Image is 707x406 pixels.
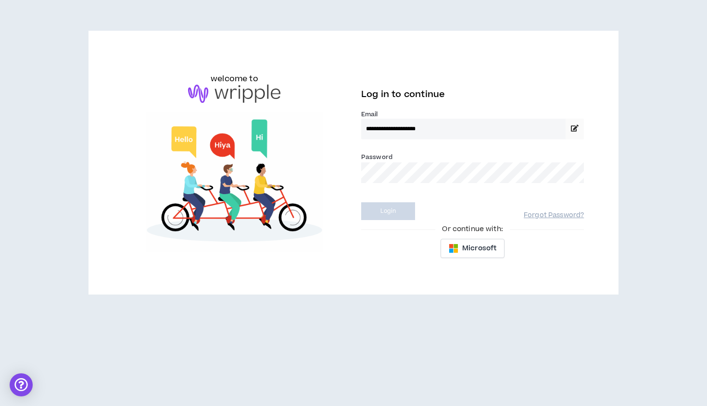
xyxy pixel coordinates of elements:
label: Email [361,110,584,119]
button: Microsoft [441,239,505,258]
button: Login [361,202,415,220]
h6: welcome to [211,73,258,85]
a: Forgot Password? [524,211,584,220]
span: Or continue with: [435,224,509,234]
div: Open Intercom Messenger [10,373,33,396]
span: Log in to continue [361,88,445,100]
span: Microsoft [462,243,496,254]
img: Welcome to Wripple [123,112,346,252]
label: Password [361,153,392,161]
img: logo-brand.png [188,85,280,103]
